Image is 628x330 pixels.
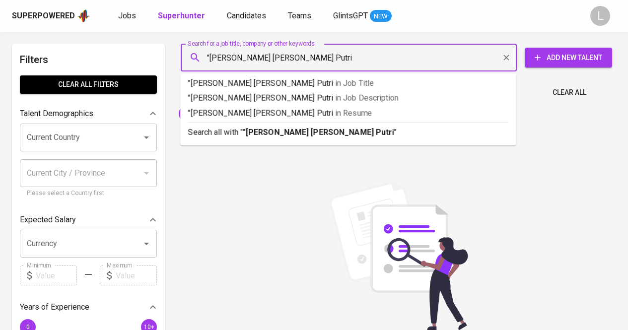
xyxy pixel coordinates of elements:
button: Clear All [549,83,590,102]
div: Talent Demographics [20,104,157,124]
div: Years of Experience [20,297,157,317]
p: Expected Salary [20,214,76,226]
a: Teams [288,10,313,22]
img: app logo [77,8,90,23]
div: Superpowered [12,10,75,22]
span: Add New Talent [533,52,604,64]
span: Candidates [227,11,266,20]
button: Clear [499,51,513,65]
p: "[PERSON_NAME] [PERSON_NAME] Putri [188,77,508,89]
button: Open [140,131,153,144]
p: Years of Experience [20,301,89,313]
span: Clear All filters [28,78,149,91]
a: GlintsGPT NEW [333,10,392,22]
a: Jobs [118,10,138,22]
a: Superpoweredapp logo [12,8,90,23]
p: Search all with " " [188,127,508,138]
span: [EMAIL_ADDRESS][DOMAIN_NAME] [179,109,294,118]
b: Superhunter [158,11,205,20]
span: in Job Title [335,78,374,88]
p: "[PERSON_NAME] [PERSON_NAME] Putri [188,92,508,104]
span: Jobs [118,11,136,20]
button: Clear All filters [20,75,157,94]
span: GlintsGPT [333,11,368,20]
button: Add New Talent [525,48,612,67]
a: Candidates [227,10,268,22]
input: Value [116,265,157,285]
span: NEW [370,11,392,21]
input: Value [36,265,77,285]
div: Expected Salary [20,210,157,230]
a: Superhunter [158,10,207,22]
div: [EMAIL_ADDRESS][DOMAIN_NAME] [179,106,304,122]
span: Clear All [553,86,586,99]
p: Talent Demographics [20,108,93,120]
span: Teams [288,11,311,20]
h6: Filters [20,52,157,67]
span: in Resume [335,108,372,118]
span: in Job Description [335,93,399,103]
div: L [590,6,610,26]
button: Open [140,237,153,251]
p: Please select a Country first [27,189,150,198]
b: "[PERSON_NAME] [PERSON_NAME] Putri [243,128,394,137]
p: "[PERSON_NAME] [PERSON_NAME] Putri [188,107,508,119]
